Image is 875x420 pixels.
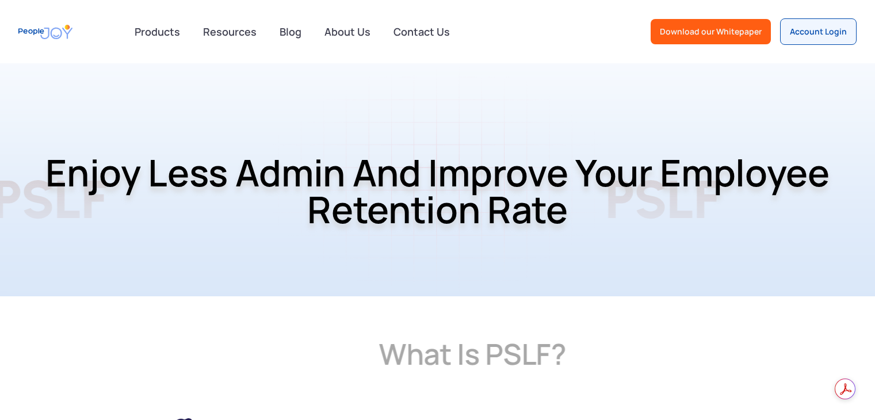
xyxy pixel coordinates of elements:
[18,19,72,45] a: home
[12,124,863,258] h1: Enjoy Less Admin and Improve Your Employee Retention Rate
[651,19,771,44] a: Download our Whitepaper
[273,19,308,44] a: Blog
[780,18,857,45] a: Account Login
[196,19,263,44] a: Resources
[790,26,847,37] div: Account Login
[660,26,762,37] div: Download our Whitepaper
[387,19,457,44] a: Contact Us
[318,19,377,44] a: About Us
[128,20,187,43] div: Products
[379,337,708,371] h2: What is PSLF?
